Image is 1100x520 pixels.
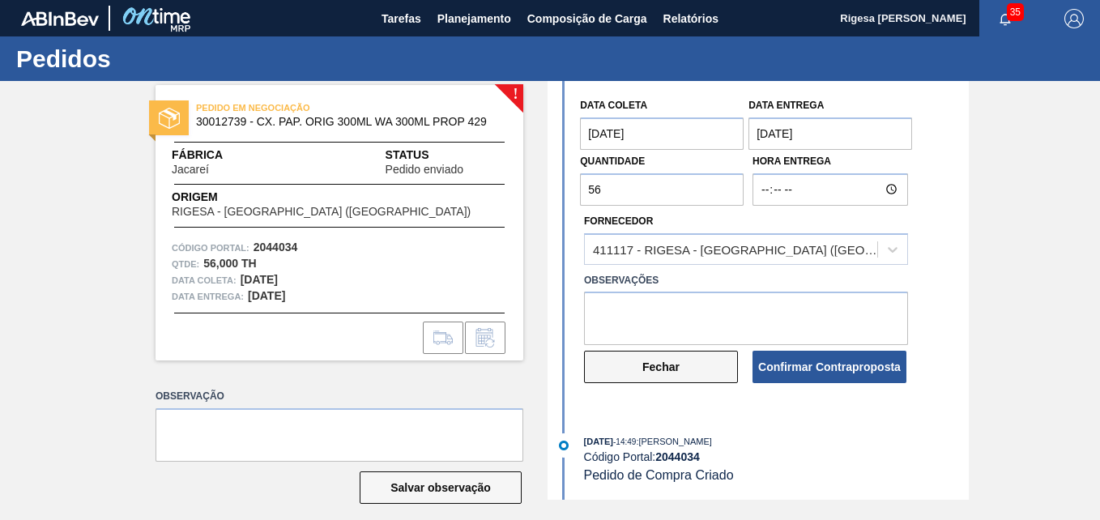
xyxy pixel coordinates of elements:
[382,9,421,28] span: Tarefas
[584,351,738,383] button: Fechar
[559,441,569,450] img: atual
[159,108,180,129] img: status
[748,100,824,111] label: Data entrega
[196,116,490,128] span: 30012739 - CX. PAP. ORIG 300ML WA 300ML PROP 429
[16,49,304,68] h1: Pedidos
[584,450,969,463] div: Código Portal:
[254,241,298,254] strong: 2044034
[613,437,636,446] span: - 14:49
[360,471,522,504] button: Salvar observação
[527,9,647,28] span: Composição de Carga
[172,256,199,272] span: Qtde :
[636,437,712,446] span: : [PERSON_NAME]
[979,7,1031,30] button: Notificações
[248,289,285,302] strong: [DATE]
[753,150,908,173] label: Hora Entrega
[1064,9,1084,28] img: Logout
[748,117,912,150] input: dd/mm/yyyy
[172,272,237,288] span: Data coleta:
[423,322,463,354] div: Ir para Composição de Carga
[584,468,734,482] span: Pedido de Compra Criado
[172,206,471,218] span: RIGESA - [GEOGRAPHIC_DATA] ([GEOGRAPHIC_DATA])
[241,273,278,286] strong: [DATE]
[437,9,511,28] span: Planejamento
[584,269,908,292] label: Observações
[753,351,906,383] button: Confirmar Contraproposta
[593,242,879,256] div: 411117 - RIGESA - [GEOGRAPHIC_DATA] ([GEOGRAPHIC_DATA])
[21,11,99,26] img: TNhmsLtSVTkK8tSr43FrP2fwEKptu5GPRR3wAAAABJRU5ErkJggg==
[580,156,645,167] label: Quantidade
[386,164,464,176] span: Pedido enviado
[172,240,249,256] span: Código Portal:
[584,437,613,446] span: [DATE]
[386,147,507,164] span: Status
[156,385,523,408] label: Observação
[465,322,505,354] div: Informar alteração no pedido
[580,100,647,111] label: Data coleta
[172,189,507,206] span: Origem
[655,450,700,463] strong: 2044034
[196,100,423,116] span: PEDIDO EM NEGOCIAÇÃO
[172,147,260,164] span: Fábrica
[172,164,209,176] span: Jacareí
[663,9,718,28] span: Relatórios
[172,288,244,305] span: Data entrega:
[203,257,256,270] strong: 56,000 TH
[580,117,744,150] input: dd/mm/yyyy
[584,215,653,227] label: Fornecedor
[1007,3,1024,21] span: 35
